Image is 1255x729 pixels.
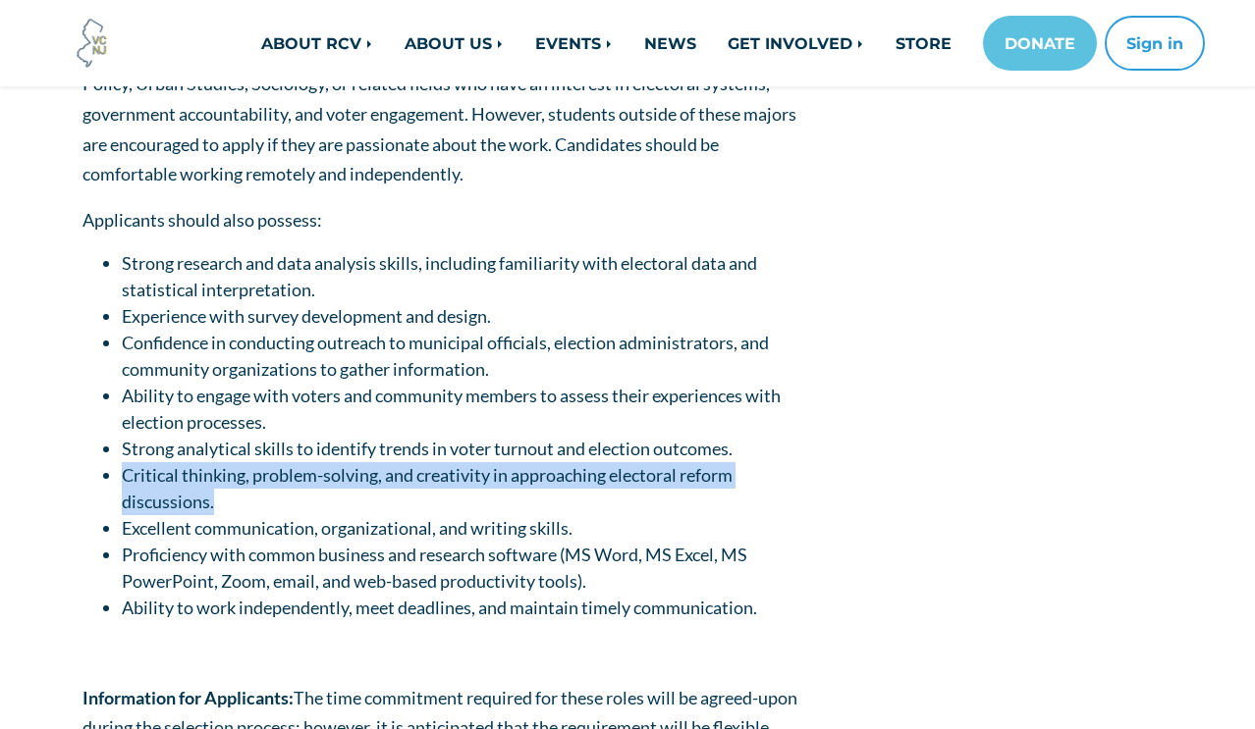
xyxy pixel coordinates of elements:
[122,252,757,300] span: Strong research and data analysis skills, including familiarity with electoral data and statistic...
[66,17,119,70] img: Voter Choice NJ
[122,438,733,459] span: Strong analytical skills to identify trends in voter turnout and election outcomes.
[122,597,757,618] span: Ability to work independently, meet deadlines, and maintain timely communication.
[246,24,389,63] a: ABOUT RCV
[519,24,628,63] a: EVENTS
[207,16,1205,71] nav: Main navigation
[82,687,294,708] strong: Information for Applicants:
[122,332,769,380] span: Confidence in conducting outreach to municipal officials, election administrators, and community ...
[82,209,322,231] span: Applicants should also possess:
[122,517,573,539] span: Excellent communication, organizational, and writing skills.
[82,43,796,184] span: Voter Choice NJ seeks to work with students pursuing degrees in Political Science, Public Policy,...
[122,464,733,512] span: Critical thinking, problem-solving, and creativity in approaching electoral reform discussions.
[122,544,747,592] span: Proficiency with common business and research software (MS Word, MS Excel, MS PowerPoint, Zoom, e...
[880,24,967,63] a: STORE
[122,385,781,433] span: Ability to engage with voters and community members to assess their experiences with election pro...
[389,24,519,63] a: ABOUT US
[628,24,712,63] a: NEWS
[983,16,1097,71] a: DONATE
[712,24,880,63] a: GET INVOLVED
[1105,16,1205,71] button: Sign in or sign up
[122,305,491,327] span: Experience with survey development and design.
